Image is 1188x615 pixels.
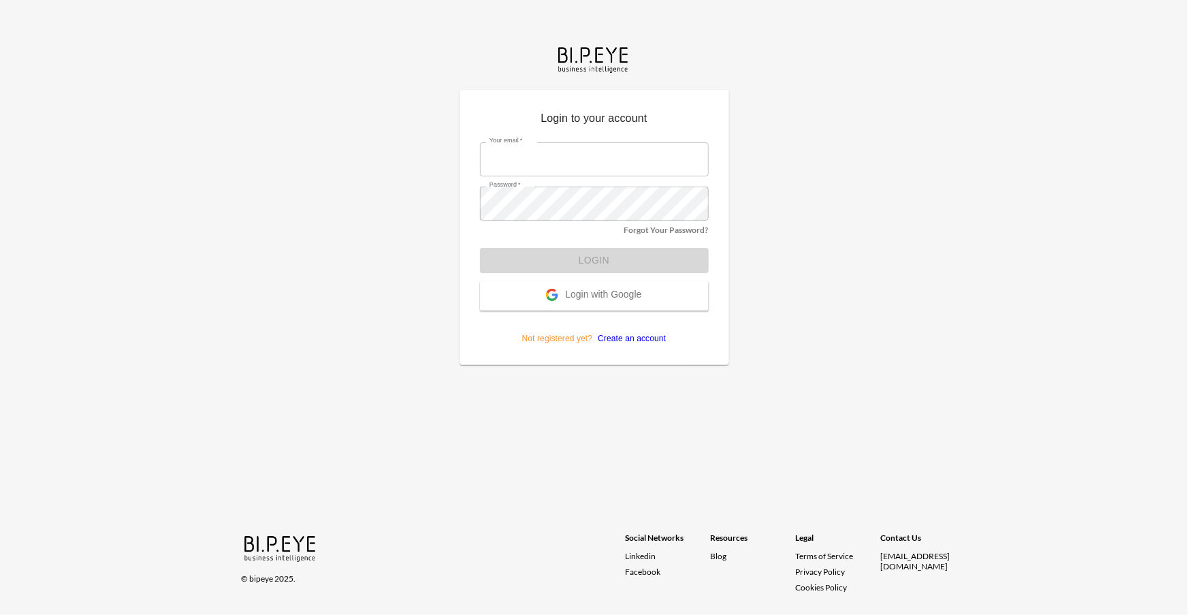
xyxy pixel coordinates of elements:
[796,533,881,551] div: Legal
[556,44,633,74] img: bipeye-logo
[626,551,656,561] span: Linkedin
[626,567,661,577] span: Facebook
[881,533,966,551] div: Contact Us
[796,582,848,593] a: Cookies Policy
[489,180,521,189] label: Password
[626,533,711,551] div: Social Networks
[881,551,966,571] div: [EMAIL_ADDRESS][DOMAIN_NAME]
[489,136,523,145] label: Your email
[796,551,876,561] a: Terms of Service
[242,565,607,584] div: © bipeye 2025.
[796,567,846,577] a: Privacy Policy
[480,110,709,132] p: Login to your account
[242,533,320,563] img: bipeye-logo
[711,533,796,551] div: Resources
[592,334,666,343] a: Create an account
[711,551,727,561] a: Blog
[626,551,711,561] a: Linkedin
[480,311,709,345] p: Not registered yet?
[565,289,641,302] span: Login with Google
[480,281,709,311] button: Login with Google
[624,225,709,235] a: Forgot Your Password?
[626,567,711,577] a: Facebook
